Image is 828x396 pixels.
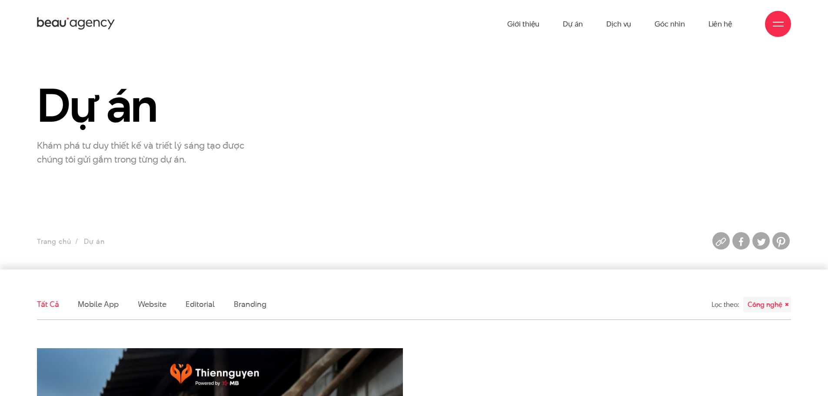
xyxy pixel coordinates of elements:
[234,299,266,309] a: Branding
[743,297,791,312] div: Công nghệ
[37,236,71,246] a: Trang chủ
[186,299,215,309] a: Editorial
[37,80,274,130] h1: Dự án
[138,299,166,309] a: Website
[712,297,739,312] div: Lọc theo:
[37,138,254,166] p: Khám phá tư duy thiết kế và triết lý sáng tạo được chúng tôi gửi gắm trong từng dự án.
[37,299,59,309] a: Tất cả
[78,299,118,309] a: Mobile app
